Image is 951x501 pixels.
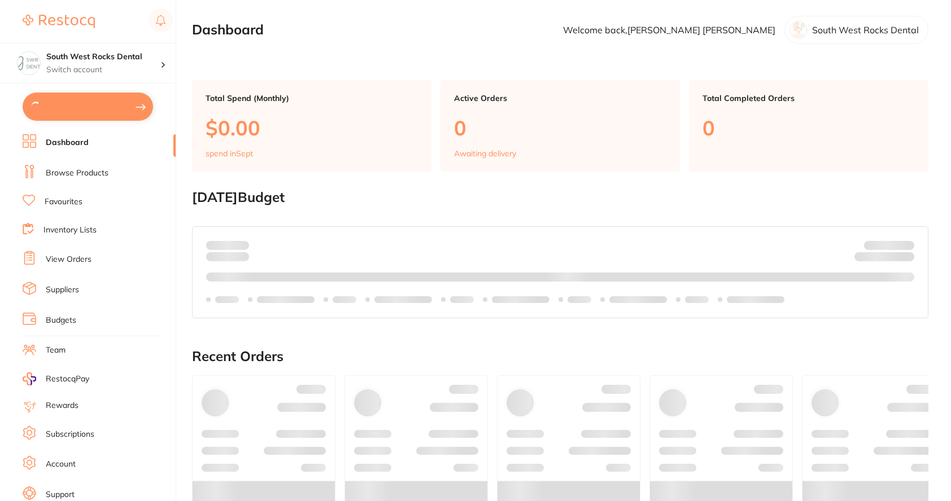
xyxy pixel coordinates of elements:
[727,295,784,304] p: Labels extended
[192,80,431,172] a: Total Spend (Monthly)$0.00spend inSept
[23,15,95,28] img: Restocq Logo
[46,345,66,356] a: Team
[46,373,89,385] span: RestocqPay
[46,284,79,296] a: Suppliers
[43,225,97,236] a: Inventory Lists
[192,22,264,38] h2: Dashboard
[206,250,249,263] p: month
[206,94,418,103] p: Total Spend (Monthly)
[689,80,928,172] a: Total Completed Orders0
[206,240,249,249] p: Spent:
[609,295,667,304] p: Labels extended
[192,349,928,364] h2: Recent Orders
[864,240,914,249] p: Budget:
[46,489,75,500] a: Support
[563,25,775,35] p: Welcome back, [PERSON_NAME] [PERSON_NAME]
[703,116,915,139] p: 0
[229,240,249,250] strong: $0.00
[812,25,919,35] p: South West Rocks Dental
[454,116,666,139] p: 0
[895,254,914,264] strong: $0.00
[192,190,928,205] h2: [DATE] Budget
[23,372,36,385] img: RestocqPay
[46,315,76,326] a: Budgets
[46,459,76,470] a: Account
[23,372,89,385] a: RestocqPay
[46,64,160,76] p: Switch account
[892,240,914,250] strong: $NaN
[374,295,432,304] p: Labels extended
[46,400,78,411] a: Rewards
[703,94,915,103] p: Total Completed Orders
[46,429,94,440] a: Subscriptions
[685,295,709,304] p: Labels
[46,137,89,148] a: Dashboard
[215,295,239,304] p: Labels
[23,8,95,34] a: Restocq Logo
[206,149,253,158] p: spend in Sept
[46,168,108,179] a: Browse Products
[46,51,160,63] h4: South West Rocks Dental
[45,196,82,208] a: Favourites
[454,149,516,158] p: Awaiting delivery
[854,250,914,263] p: Remaining:
[454,94,666,103] p: Active Orders
[206,116,418,139] p: $0.00
[46,254,91,265] a: View Orders
[450,295,474,304] p: Labels
[18,52,40,74] img: South West Rocks Dental
[492,295,549,304] p: Labels extended
[568,295,591,304] p: Labels
[257,295,315,304] p: Labels extended
[333,295,356,304] p: Labels
[440,80,680,172] a: Active Orders0Awaiting delivery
